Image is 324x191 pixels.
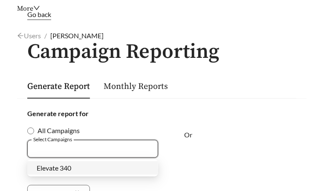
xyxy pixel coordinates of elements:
[33,5,40,11] span: down
[17,31,41,40] a: arrow-leftUsers
[17,32,24,39] span: arrow-left
[34,125,83,136] span: All Campaigns
[27,109,89,117] strong: Generate report for
[104,81,168,92] a: Monthly Reports
[185,131,193,139] span: Or
[50,31,104,40] span: [PERSON_NAME]
[27,81,90,92] a: Generate Report
[37,164,71,172] span: Elevate 340
[17,41,307,63] h1: Campaign Reporting
[44,31,47,40] span: /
